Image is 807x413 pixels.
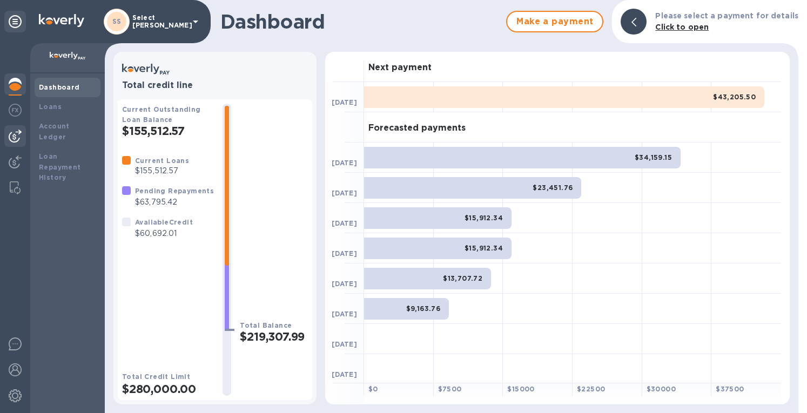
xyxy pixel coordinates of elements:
[332,310,357,318] b: [DATE]
[577,385,605,393] b: $ 22500
[122,124,214,138] h2: $155,512.57
[443,274,482,282] b: $13,707.72
[132,14,186,29] p: Select [PERSON_NAME]
[647,385,676,393] b: $ 30000
[4,11,26,32] div: Unpin categories
[655,23,709,31] b: Click to open
[635,153,672,161] b: $34,159.15
[9,104,22,117] img: Foreign exchange
[332,219,357,227] b: [DATE]
[655,11,798,20] b: Please select a payment for details
[135,165,189,177] p: $155,512.57
[368,385,378,393] b: $ 0
[39,152,81,182] b: Loan Repayment History
[516,15,594,28] span: Make a payment
[332,159,357,167] b: [DATE]
[332,370,357,378] b: [DATE]
[39,122,70,141] b: Account Ledger
[368,123,466,133] h3: Forecasted payments
[39,14,84,27] img: Logo
[332,340,357,348] b: [DATE]
[332,189,357,197] b: [DATE]
[122,80,308,91] h3: Total credit line
[112,17,122,25] b: SS
[713,93,756,101] b: $43,205.50
[135,218,193,226] b: Available Credit
[438,385,462,393] b: $ 7500
[465,214,503,222] b: $15,912.34
[406,304,441,313] b: $9,163.76
[122,373,190,381] b: Total Credit Limit
[465,244,503,252] b: $15,912.34
[716,385,744,393] b: $ 37500
[220,10,501,33] h1: Dashboard
[135,157,189,165] b: Current Loans
[135,187,214,195] b: Pending Repayments
[332,98,357,106] b: [DATE]
[332,280,357,288] b: [DATE]
[533,184,573,192] b: $23,451.76
[39,103,62,111] b: Loans
[122,105,201,124] b: Current Outstanding Loan Balance
[240,321,292,329] b: Total Balance
[135,228,193,239] p: $60,692.01
[506,11,603,32] button: Make a payment
[135,197,214,208] p: $63,795.42
[39,83,80,91] b: Dashboard
[368,63,432,73] h3: Next payment
[240,330,308,343] h2: $219,307.99
[122,382,214,396] h2: $280,000.00
[332,249,357,258] b: [DATE]
[507,385,534,393] b: $ 15000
